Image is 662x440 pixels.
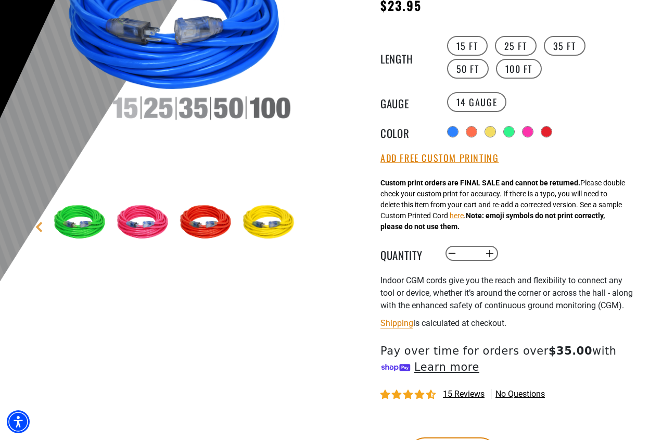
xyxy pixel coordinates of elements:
img: green [51,193,111,253]
span: Indoor CGM cords give you the reach and flexibility to connect any tool or device, whether it’s a... [380,275,633,310]
strong: Custom print orders are FINAL SALE and cannot be returned. [380,179,580,187]
img: red [177,193,237,253]
label: Quantity [380,247,432,260]
legend: Length [380,51,432,64]
label: 50 FT [447,59,489,79]
label: 14 Gauge [447,92,507,112]
legend: Gauge [380,95,432,109]
button: Add Free Custom Printing [380,153,499,164]
legend: Color [380,125,432,139]
a: Shipping [380,318,413,328]
div: is calculated at checkout. [380,316,635,330]
span: 15 reviews [443,389,485,399]
strong: Note: emoji symbols do not print correctly, please do not use them. [380,211,605,231]
div: Please double check your custom print for accuracy. If there is a typo, you will need to delete t... [380,178,625,232]
div: Accessibility Menu [7,410,30,433]
label: 35 FT [544,36,585,56]
img: pink [114,193,174,253]
a: Previous [34,222,44,232]
button: here [450,210,464,221]
img: yellow [240,193,300,253]
label: 25 FT [495,36,537,56]
span: No questions [495,388,545,400]
label: 100 FT [496,59,542,79]
span: 4.40 stars [380,390,438,400]
label: 15 FT [447,36,488,56]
